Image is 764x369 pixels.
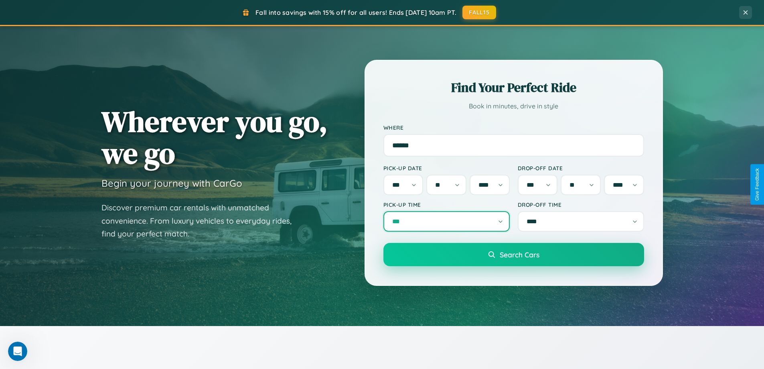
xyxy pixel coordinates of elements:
span: Search Cars [500,250,539,259]
h1: Wherever you go, we go [101,106,328,169]
label: Drop-off Date [518,165,644,171]
label: Pick-up Date [383,165,510,171]
label: Drop-off Time [518,201,644,208]
p: Book in minutes, drive in style [383,100,644,112]
label: Where [383,124,644,131]
label: Pick-up Time [383,201,510,208]
button: FALL15 [462,6,496,19]
div: Give Feedback [754,168,760,201]
button: Search Cars [383,243,644,266]
iframe: Intercom live chat [8,342,27,361]
p: Discover premium car rentals with unmatched convenience. From luxury vehicles to everyday rides, ... [101,201,302,241]
span: Fall into savings with 15% off for all users! Ends [DATE] 10am PT. [255,8,456,16]
h2: Find Your Perfect Ride [383,79,644,96]
h3: Begin your journey with CarGo [101,177,242,189]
